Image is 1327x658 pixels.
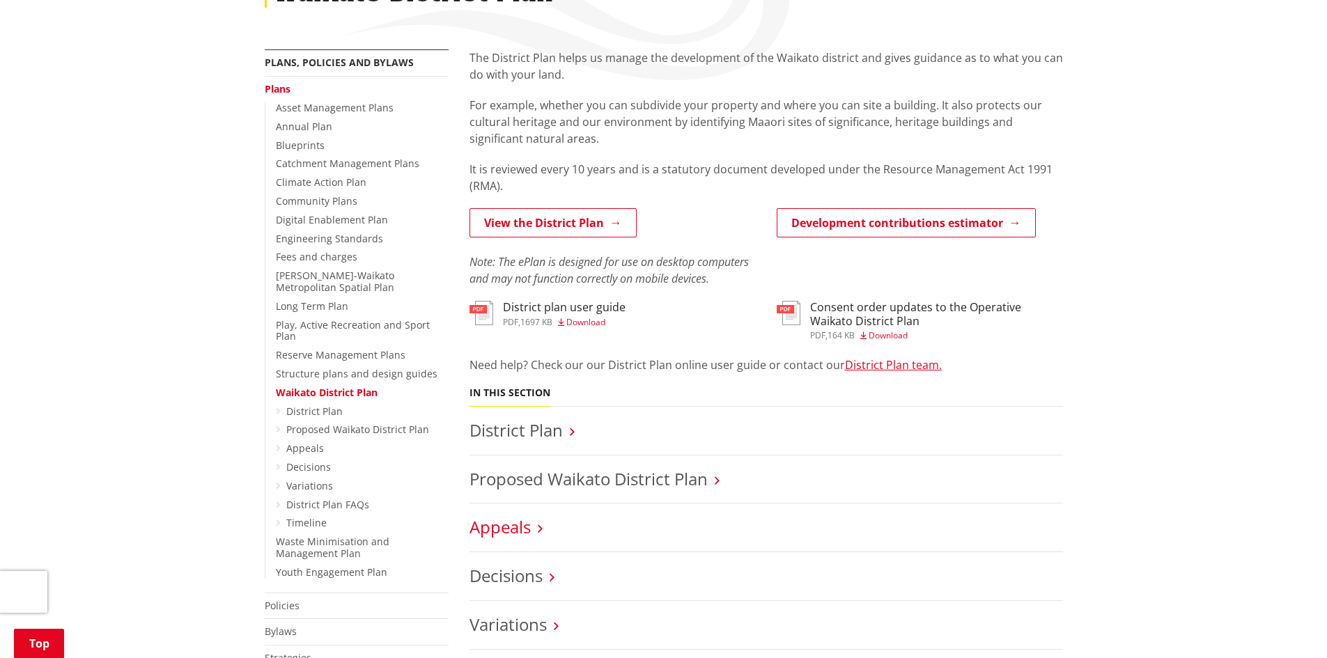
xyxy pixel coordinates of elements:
a: [PERSON_NAME]-Waikato Metropolitan Spatial Plan [276,269,394,294]
p: It is reviewed every 10 years and is a statutory document developed under the Resource Management... [470,161,1063,194]
span: 1697 KB [520,316,552,328]
a: Climate Action Plan [276,175,366,189]
h3: Consent order updates to the Operative Waikato District Plan [810,301,1063,327]
a: Fees and charges [276,250,357,263]
div: , [810,331,1063,340]
a: Development contributions estimator [777,208,1036,237]
a: Play, Active Recreation and Sport Plan [276,318,430,343]
a: Variations [286,479,333,492]
a: Consent order updates to the Operative Waikato District Plan pdf,164 KB Download [777,301,1063,339]
a: District plan user guide pdf,1697 KB Download [470,301,626,326]
a: Reserve Management Plans [276,348,405,361]
p: Need help? Check our our District Plan online user guide or contact our [470,357,1063,373]
a: Policies [265,599,300,612]
a: District Plan FAQs [286,498,369,511]
a: District Plan [286,405,343,418]
h3: District plan user guide [503,301,626,314]
a: Digital Enablement Plan [276,213,388,226]
a: Bylaws [265,625,297,638]
iframe: Messenger Launcher [1263,600,1313,650]
a: Appeals [286,441,324,455]
em: Note: The ePlan is designed for use on desktop computers and may not function correctly on mobile... [470,254,749,286]
a: Proposed Waikato District Plan [286,423,429,436]
p: For example, whether you can subdivide your property and where you can site a building. It also p... [470,97,1063,147]
a: Structure plans and design guides [276,367,437,380]
a: Youth Engagement Plan [276,565,387,579]
span: 164 KB [828,329,855,341]
a: Catchment Management Plans [276,157,419,170]
span: pdf [810,329,825,341]
h5: In this section [470,387,550,399]
a: Annual Plan [276,120,332,133]
a: View the District Plan [470,208,637,237]
a: Waikato District Plan [276,386,378,399]
a: Long Term Plan [276,299,348,313]
a: Plans [265,82,290,95]
span: Download [566,316,605,328]
img: document-pdf.svg [470,301,493,325]
a: Timeline [286,516,327,529]
a: District Plan team. [845,357,942,373]
a: Asset Management Plans [276,101,394,114]
img: document-pdf.svg [777,301,800,325]
span: pdf [503,316,518,328]
a: Community Plans [276,194,357,207]
span: Download [869,329,908,341]
a: Proposed Waikato District Plan [470,467,708,490]
a: District Plan [470,418,563,441]
div: , [503,318,626,327]
p: The District Plan helps us manage the development of the Waikato district and gives guidance as t... [470,49,1063,83]
a: Engineering Standards [276,232,383,245]
a: Decisions [470,564,543,587]
a: Plans, policies and bylaws [265,56,414,69]
a: Blueprints [276,139,325,152]
a: Decisions [286,460,331,473]
a: Top [14,629,64,658]
a: Waste Minimisation and Management Plan [276,535,389,560]
a: Appeals [470,515,531,538]
a: Variations [470,613,547,636]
